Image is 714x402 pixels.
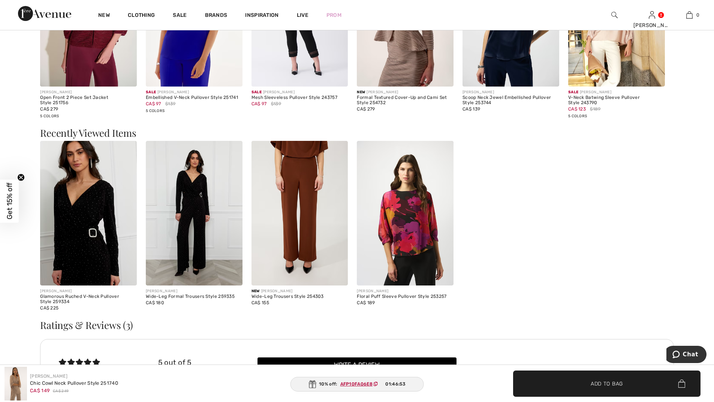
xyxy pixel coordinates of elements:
button: Add to Bag [513,371,701,397]
img: 1ère Avenue [18,6,71,21]
span: CA$ 139 [463,106,480,112]
div: V-Neck Batwing Sleeve Pullover Style 243790 [568,95,665,106]
div: Formal Textured Cover-Up and Cami Set Style 254732 [357,95,454,106]
div: 5 out of 5 [158,357,257,368]
img: Chic Cowl Neck Pullover Style 251740 [4,367,27,401]
div: Mesh Sleeveless Pullover Style 243757 [251,95,348,100]
div: Scoop Neck Jewel Embellished Pullover Style 253744 [463,95,559,106]
div: [PERSON_NAME] [568,90,665,95]
button: Close teaser [17,173,25,181]
div: [PERSON_NAME] [40,90,137,95]
img: Wide-Leg Trousers Style 254303 [251,141,348,286]
a: Sign In [649,11,655,18]
button: Write a review [257,357,457,372]
a: Sale [173,12,187,20]
div: [PERSON_NAME] [40,288,137,294]
span: $139 [165,100,175,107]
span: $139 [271,100,281,107]
span: CA$ 149 [30,388,50,393]
div: [PERSON_NAME] [251,288,348,294]
span: CA$ 123 [568,106,586,112]
span: Sale [146,90,156,94]
div: [PERSON_NAME] [251,90,348,95]
span: CA$ 97 [146,101,161,106]
span: 01:46:53 [385,381,405,387]
div: Embellished V-Neck Pullover Style 251741 [146,95,242,100]
a: Prom [326,11,341,19]
img: search the website [611,10,618,19]
span: Get 15% off [5,183,14,220]
span: 5 Colors [40,114,59,118]
span: Add to Bag [591,380,623,387]
span: 5 Colors [146,109,165,113]
span: CA$ 189 [357,300,375,305]
div: [PERSON_NAME] [146,288,242,294]
img: Wide-Leg Formal Trousers Style 259335 [146,141,242,286]
a: Brands [205,12,228,20]
div: [PERSON_NAME] [463,90,559,95]
div: [PERSON_NAME] [357,90,454,95]
span: CA$ 97 [251,101,267,106]
span: CA$ 225 [40,305,58,311]
span: 0 [696,12,699,18]
img: Floral Puff Sleeve Pullover Style 253257 [357,141,454,286]
ins: AFP10FA06E8 [340,381,373,387]
div: Wide-Leg Formal Trousers Style 259335 [146,294,242,299]
div: Floral Puff Sleeve Pullover Style 253257 [357,294,454,299]
span: CA$ 180 [146,300,164,305]
span: Inspiration [245,12,278,20]
span: Sale [251,90,262,94]
a: [PERSON_NAME] [30,374,67,379]
div: Glamorous Ruched V-Neck Pullover Style 259334 [40,294,137,305]
div: [PERSON_NAME] [633,21,670,29]
span: CA$ 279 [40,106,58,112]
a: 0 [671,10,708,19]
div: Chic Cowl Neck Pullover Style 251740 [30,380,118,387]
img: Gift.svg [308,380,316,388]
a: Live [297,11,308,19]
img: Bag.svg [678,380,685,388]
span: New [251,289,260,293]
h3: Ratings & Reviews (3) [40,320,674,330]
div: Wide-Leg Trousers Style 254303 [251,294,348,299]
span: CA$ 155 [251,300,269,305]
span: CA$ 249 [53,389,69,394]
span: New [357,90,365,94]
div: [PERSON_NAME] [357,288,454,294]
span: 5 Colors [568,114,587,118]
iframe: Opens a widget where you can chat to one of our agents [666,346,707,365]
img: Glamorous Ruched V-Neck Pullover Style 259334 [40,141,137,286]
h3: Recently Viewed Items [40,128,674,138]
a: Clothing [128,12,155,20]
span: Sale [568,90,578,94]
img: My Bag [686,10,693,19]
span: $189 [590,106,600,112]
div: [PERSON_NAME] [146,90,242,95]
a: New [98,12,110,20]
span: CA$ 279 [357,106,375,112]
img: My Info [649,10,655,19]
div: 10% off: [290,377,424,392]
div: Open Front 2 Piece Set Jacket Style 251756 [40,95,137,106]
